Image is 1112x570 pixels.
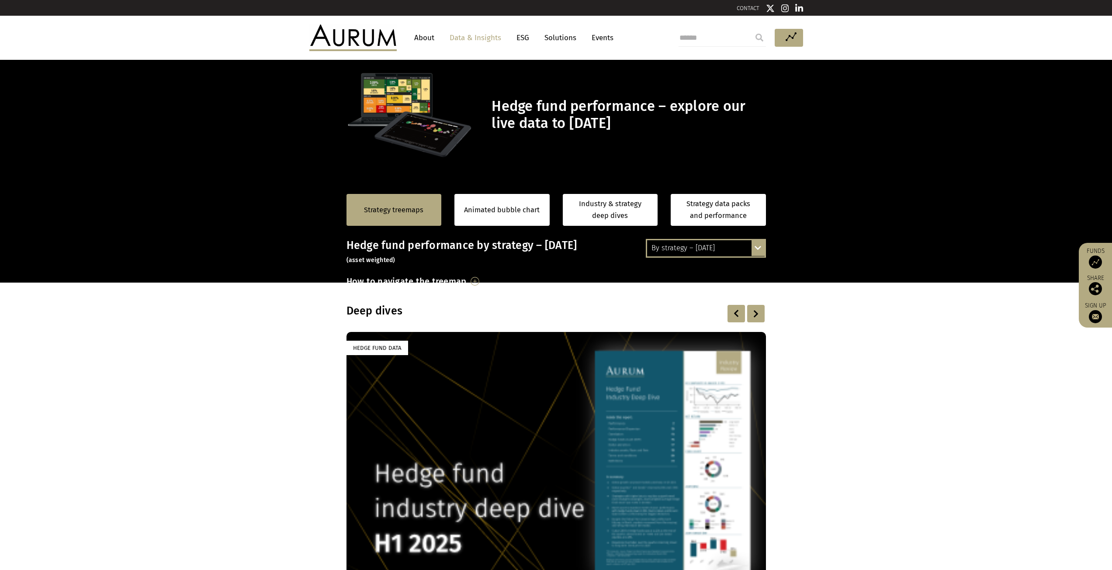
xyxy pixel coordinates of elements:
img: Aurum [309,24,397,51]
a: Strategy treemaps [364,204,423,216]
a: Industry & strategy deep dives [563,194,658,226]
a: Data & Insights [445,30,506,46]
h3: Hedge fund performance by strategy – [DATE] [346,239,766,265]
img: Twitter icon [766,4,775,13]
img: Instagram icon [781,4,789,13]
img: Linkedin icon [795,4,803,13]
h3: Deep dives [346,304,653,318]
img: Sign up to our newsletter [1089,310,1102,323]
h1: Hedge fund performance – explore our live data to [DATE] [492,98,763,132]
div: Share [1083,275,1108,295]
input: Submit [751,29,768,46]
a: Animated bubble chart [464,204,540,216]
div: Hedge Fund Data [346,341,408,355]
a: Funds [1083,247,1108,269]
h3: How to navigate the treemap [346,274,467,289]
a: CONTACT [737,5,759,11]
a: ESG [512,30,533,46]
a: Events [587,30,613,46]
a: Sign up [1083,302,1108,323]
img: Share this post [1089,282,1102,295]
img: Access Funds [1089,256,1102,269]
small: (asset weighted) [346,256,395,264]
div: By strategy – [DATE] [647,240,765,256]
a: Strategy data packs and performance [671,194,766,226]
a: About [410,30,439,46]
a: Solutions [540,30,581,46]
